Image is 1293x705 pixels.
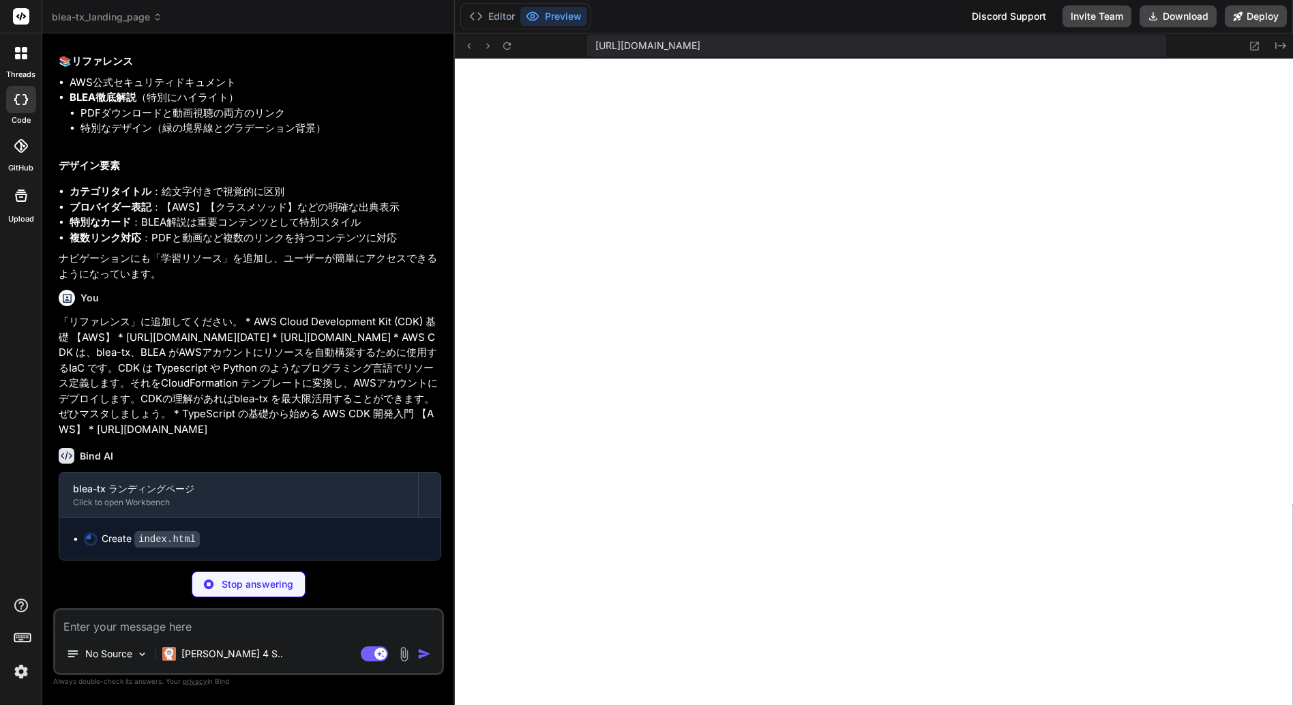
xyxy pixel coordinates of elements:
[520,7,587,26] button: Preview
[59,158,441,174] h2: デザイン要素
[53,675,444,688] p: Always double-check its answers. Your in Bind
[12,115,31,126] label: code
[8,162,33,174] label: GitHub
[70,90,441,136] li: （特別にハイライト）
[73,497,404,508] div: Click to open Workbench
[417,647,431,661] img: icon
[80,291,99,305] h6: You
[70,200,441,215] li: ：【AWS】【クラスメソッド】などの明確な出典表示
[70,230,441,246] li: ：PDFと動画など複数のリンクを持つコンテンツに対応
[80,449,113,463] h6: Bind AI
[70,185,151,198] strong: カテゴリタイトル
[464,7,520,26] button: Editor
[59,54,441,70] h3: 📚
[70,91,136,104] strong: BLEA徹底解説
[183,677,207,685] span: privacy
[222,577,293,591] p: Stop answering
[72,55,133,67] strong: リファレンス
[1225,5,1287,27] button: Deploy
[59,472,418,517] button: blea-tx ランディングページClick to open Workbench
[964,5,1054,27] div: Discord Support
[162,647,176,661] img: Claude 4 Sonnet
[595,39,700,52] span: [URL][DOMAIN_NAME]
[73,482,404,496] div: blea-tx ランディングページ
[8,213,34,225] label: Upload
[80,106,441,121] li: PDFダウンロードと動画視聴の両方のリンク
[80,121,441,136] li: 特別なデザイン（緑の境界線とグラデーション背景）
[70,215,441,230] li: ：BLEA解説は重要コンテンツとして特別スタイル
[136,648,148,660] img: Pick Models
[102,532,200,546] div: Create
[52,10,162,24] span: blea-tx_landing_page
[70,184,441,200] li: ：絵文字付きで視覚的に区別
[1062,5,1131,27] button: Invite Team
[59,251,441,282] p: ナビゲーションにも「学習リソース」を追加し、ユーザーが簡単にアクセスできるようになっています。
[70,75,441,91] li: AWS公式セキュリティドキュメント
[134,531,200,547] code: index.html
[85,647,132,661] p: No Source
[1140,5,1217,27] button: Download
[70,200,151,213] strong: プロバイダー表記
[70,215,131,228] strong: 特別なカード
[455,59,1293,705] iframe: Preview
[59,314,441,437] p: 「リファレンス」に追加してください。 * AWS Cloud Development Kit (CDK) 基礎 【AWS】 * [URL][DOMAIN_NAME][DATE] * [URL][...
[396,646,412,662] img: attachment
[181,647,283,661] p: [PERSON_NAME] 4 S..
[10,660,33,683] img: settings
[6,69,35,80] label: threads
[70,231,141,244] strong: 複数リンク対応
